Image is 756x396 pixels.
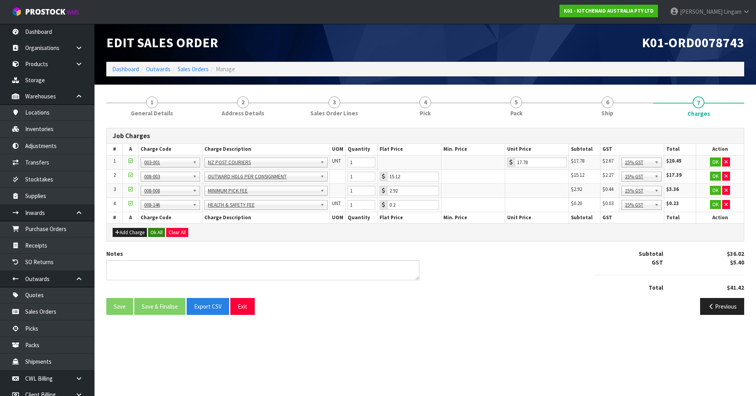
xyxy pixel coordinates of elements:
[387,200,439,210] input: Base
[569,212,600,223] th: Subtotal
[122,144,138,155] th: A
[710,172,721,181] button: OK
[666,200,679,207] strong: $0.23
[208,200,317,210] span: HEALTH & SAFETY FEE
[25,7,65,17] span: ProStock
[348,172,375,181] input: Quanity
[666,172,682,178] strong: $17.39
[387,172,439,181] input: Base
[107,183,122,198] td: 3
[600,144,664,155] th: GST
[625,158,651,167] span: 15% GST
[515,157,567,167] input: Per Unit
[664,212,696,223] th: Total
[602,172,613,178] span: $2.27
[208,172,317,181] span: OUTWARD HDLG PER CONSIGNMENT
[346,212,378,223] th: Quantity
[202,212,330,223] th: Charge Description
[237,96,249,108] span: 2
[144,172,189,181] span: 008-003
[560,5,658,17] a: K01 - KITCHENAID AUSTRALIA PTY LTD
[106,34,218,51] span: Edit Sales Order
[332,157,341,164] span: UNT
[510,96,522,108] span: 5
[625,186,651,196] span: 15% GST
[602,186,613,192] span: $0.44
[571,172,584,178] span: $15.12
[146,96,158,108] span: 1
[139,144,202,155] th: Charge Code
[106,122,744,321] span: Charges
[700,298,744,315] button: Previous
[107,198,122,212] td: 4
[602,200,613,207] span: $0.03
[122,212,138,223] th: A
[144,186,189,196] span: 008-008
[113,228,147,237] button: Add Charge
[208,186,317,196] span: MINIMUM PICK FEE
[666,186,679,192] strong: $3.36
[378,144,441,155] th: Flat Price
[505,212,569,223] th: Unit Price
[113,132,738,140] h3: Job Charges
[505,144,569,155] th: Unit Price
[330,144,345,155] th: UOM
[310,109,358,117] span: Sales Order Lines
[441,144,505,155] th: Min. Price
[107,212,122,223] th: #
[693,96,704,108] span: 7
[330,212,345,223] th: UOM
[696,212,744,223] th: Action
[710,200,721,209] button: OK
[564,7,654,14] strong: K01 - KITCHENAID AUSTRALIA PTY LTD
[419,96,431,108] span: 4
[134,298,185,315] button: Save & Finalise
[178,65,209,73] a: Sales Orders
[696,144,744,155] th: Action
[571,157,584,164] span: $17.78
[348,157,375,167] input: Quanity
[571,186,582,192] span: $2.92
[569,144,600,155] th: Subtotal
[710,157,721,167] button: OK
[144,158,189,167] span: 003-001
[625,172,651,181] span: 15% GST
[107,155,122,169] td: 1
[139,212,202,223] th: Charge Code
[639,250,663,257] strong: Subtotal
[652,259,663,266] strong: GST
[107,144,122,155] th: #
[441,212,505,223] th: Min. Price
[328,96,340,108] span: 3
[600,212,664,223] th: GST
[107,169,122,183] td: 2
[144,200,189,210] span: 008-146
[230,298,255,315] button: Exit
[687,109,710,118] span: Charges
[348,200,375,210] input: Quanity
[730,259,744,266] strong: $5.40
[710,186,721,195] button: OK
[601,109,613,117] span: Ship
[602,96,613,108] span: 6
[420,109,431,117] span: Pick
[727,250,744,257] strong: $36.02
[571,200,582,207] span: $0.20
[208,158,317,167] span: NZ POST COURIERS
[510,109,523,117] span: Pack
[727,284,744,291] strong: $41.42
[642,34,744,51] span: K01-ORD0078743
[148,228,165,237] button: Ok All
[346,144,378,155] th: Quantity
[348,186,375,196] input: Quanity
[378,212,441,223] th: Flat Price
[131,109,173,117] span: General Details
[332,200,341,207] span: UNT
[680,8,723,15] span: [PERSON_NAME]
[12,7,22,17] img: cube-alt.png
[724,8,741,15] span: Lingam
[387,186,439,196] input: Base
[602,157,613,164] span: $2.67
[216,65,235,73] span: Manage
[106,250,123,258] label: Notes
